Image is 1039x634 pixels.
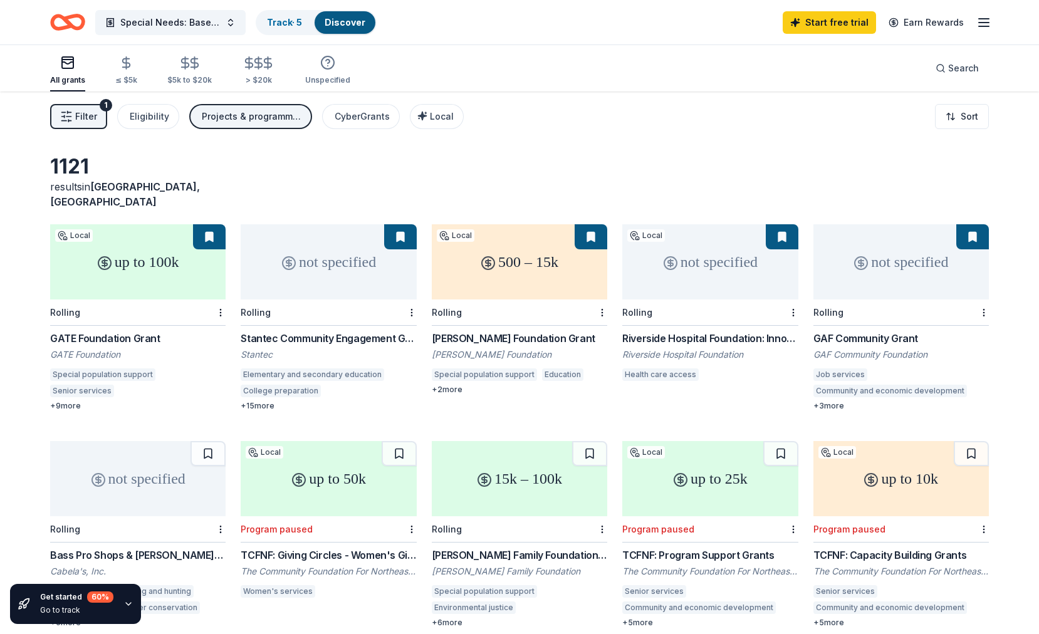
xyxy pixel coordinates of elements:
div: not specified [50,441,226,516]
div: [PERSON_NAME] Foundation Grant [432,331,607,346]
div: Get started [40,591,113,603]
button: Eligibility [117,104,179,129]
div: Riverside Hospital Foundation [622,348,798,361]
div: GAF Community Grant [813,331,989,346]
span: Search [948,61,979,76]
a: Earn Rewards [881,11,971,34]
div: not specified [241,224,416,299]
div: + 5 more [622,618,798,628]
a: not specifiedLocalRollingRiverside Hospital Foundation: Innovation GrantsRiverside Hospital Found... [622,224,798,385]
a: 500 – 15kLocalRolling[PERSON_NAME] Foundation Grant[PERSON_NAME] FoundationSpecial population sup... [432,224,607,395]
div: Rolling [432,524,462,534]
div: 60 % [87,591,113,603]
div: Community and economic development [622,601,776,614]
button: Unspecified [305,50,350,91]
a: not specifiedRollingBass Pro Shops & [PERSON_NAME]'s FundingCabela's, Inc.Outdoor sportsFishing a... [50,441,226,628]
div: College preparation [241,385,321,397]
div: Local [627,229,665,242]
div: GATE Foundation Grant [50,331,226,346]
div: up to 100k [50,224,226,299]
div: + 3 more [813,401,989,411]
button: All grants [50,50,85,91]
div: Community and economic development [813,601,967,614]
div: [PERSON_NAME] Family Foundation Grants [432,548,607,563]
a: not specifiedRollingGAF Community GrantGAF Community FoundationJob servicesCommunity and economic... [813,224,989,411]
div: Special population support [432,585,537,598]
a: Start free trial [783,11,876,34]
div: Go to track [40,605,113,615]
div: Local [246,446,283,459]
span: Local [430,111,454,122]
div: TCFNF: Capacity Building Grants [813,548,989,563]
div: Health care access [622,368,699,381]
div: Education [542,368,583,381]
div: Local [437,229,474,242]
div: Unspecified [305,75,350,85]
div: not specified [813,224,989,299]
div: 500 – 15k [432,224,607,299]
a: Track· 5 [267,17,302,28]
button: $5k to $20k [167,51,212,91]
div: Rolling [50,307,80,318]
div: Program paused [241,524,313,534]
span: [GEOGRAPHIC_DATA], [GEOGRAPHIC_DATA] [50,180,200,208]
div: GAF Community Foundation [813,348,989,361]
div: Local [818,446,856,459]
div: Rolling [432,307,462,318]
button: Special Needs: Baseball Field Turf Expansion & Replacement [95,10,246,35]
div: GATE Foundation [50,348,226,361]
div: Cabela's, Inc. [50,565,226,578]
div: + 2 more [432,385,607,395]
span: Special Needs: Baseball Field Turf Expansion & Replacement [120,15,221,30]
div: Riverside Hospital Foundation: Innovation Grants [622,331,798,346]
div: Rolling [813,307,843,318]
div: CyberGrants [335,109,390,124]
div: up to 50k [241,441,416,516]
button: Projects & programming, Capital, General operations [189,104,312,129]
span: in [50,180,200,208]
div: Elementary and secondary education [241,368,384,381]
button: Filter1 [50,104,107,129]
div: Rolling [50,524,80,534]
div: $5k to $20k [167,75,212,85]
a: up to 10kLocalProgram pausedTCFNF: Capacity Building GrantsThe Community Foundation For Northeast... [813,441,989,628]
div: Eligibility [130,109,169,124]
div: All grants [50,75,85,85]
div: TCFNF: Program Support Grants [622,548,798,563]
button: CyberGrants [322,104,400,129]
div: + 9 more [50,401,226,411]
div: not specified [622,224,798,299]
div: [PERSON_NAME] Foundation [432,348,607,361]
button: Search [926,56,989,81]
button: > $20k [242,51,275,91]
div: 1 [100,99,112,112]
div: 15k – 100k [432,441,607,516]
div: Vocational education [326,385,409,397]
div: + 5 more [813,618,989,628]
div: Senior services [813,585,877,598]
a: up to 50kLocalProgram pausedTCFNF: Giving Circles - Women's Giving AllianceThe Community Foundati... [241,441,416,601]
div: Stantec [241,348,416,361]
span: Sort [961,109,978,124]
div: Women's services [241,585,315,598]
a: up to 25kLocalProgram pausedTCFNF: Program Support GrantsThe Community Foundation For Northeast [... [622,441,798,628]
div: TCFNF: Giving Circles - Women's Giving Alliance [241,548,416,563]
span: Filter [75,109,97,124]
div: ≤ $5k [115,75,137,85]
div: Local [55,229,93,242]
div: up to 25k [622,441,798,516]
button: Track· 5Discover [256,10,377,35]
div: 1121 [50,154,226,179]
div: Bass Pro Shops & [PERSON_NAME]'s Funding [50,548,226,563]
a: 15k – 100kRolling[PERSON_NAME] Family Foundation Grants[PERSON_NAME] Family FoundationSpecial pop... [432,441,607,628]
a: not specifiedRollingStantec Community Engagement GrantStantecElementary and secondary educationCo... [241,224,416,411]
div: + 15 more [241,401,416,411]
div: The Community Foundation For Northeast [US_STATE] Inc [622,565,798,578]
div: [PERSON_NAME] Family Foundation [432,565,607,578]
div: Community and economic development [813,385,967,397]
div: The Community Foundation For Northeast [US_STATE] Inc [241,565,416,578]
div: Special population support [50,368,155,381]
div: Basic and emergency aid [119,385,218,397]
div: Projects & programming, Capital, General operations [202,109,302,124]
div: Senior services [50,385,114,397]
